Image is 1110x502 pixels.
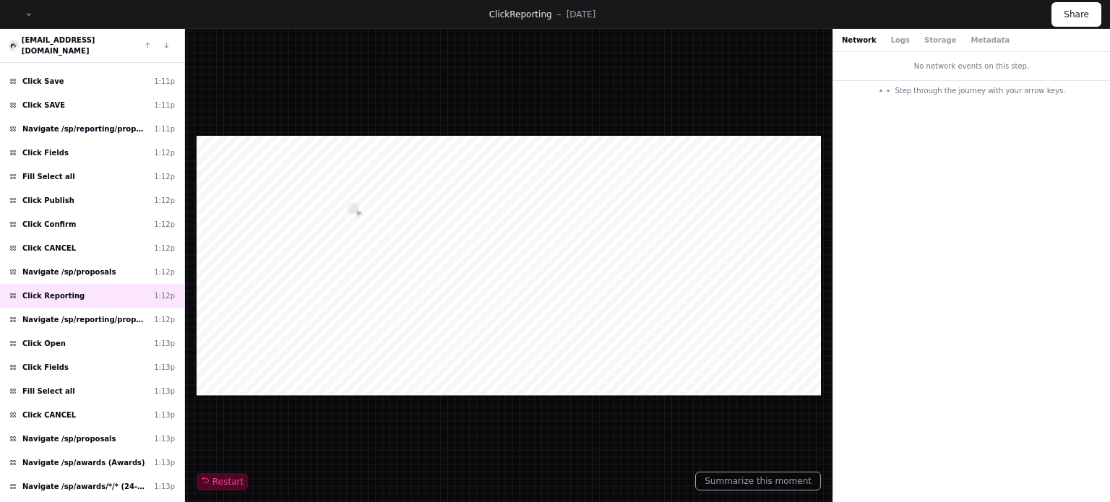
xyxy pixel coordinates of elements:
[22,219,76,230] span: Click Confirm
[154,267,175,277] div: 1:12p
[154,124,175,134] div: 1:11p
[154,457,175,468] div: 1:13p
[22,386,75,397] span: Fill Select all
[22,410,76,420] span: Click CANCEL
[22,362,69,373] span: Click Fields
[842,35,877,46] button: Network
[154,100,175,111] div: 1:11p
[22,290,85,301] span: Click Reporting
[971,35,1010,46] button: Metadata
[154,481,175,492] div: 1:13p
[154,290,175,301] div: 1:12p
[489,9,510,20] span: Click
[154,433,175,444] div: 1:13p
[9,41,17,51] img: 3.svg
[833,52,1110,80] div: No network events on this step.
[22,147,69,158] span: Click Fields
[22,243,76,254] span: Click CANCEL
[154,147,175,158] div: 1:12p
[1051,2,1101,27] button: Share
[154,362,175,373] div: 1:13p
[891,35,910,46] button: Logs
[22,171,75,182] span: Fill Select all
[695,472,821,490] button: Summarize this moment
[509,9,551,20] span: Reporting
[22,124,148,134] span: Navigate /sp/reporting/proposals
[22,195,74,206] span: Click Publish
[22,36,95,55] a: [EMAIL_ADDRESS][DOMAIN_NAME]
[154,386,175,397] div: 1:13p
[154,338,175,349] div: 1:13p
[22,100,65,111] span: Click SAVE
[22,481,148,492] span: Navigate /sp/awards/*/* (24-0003-A0001)
[924,35,956,46] button: Storage
[895,85,1065,96] span: Step through the journey with your arrow keys.
[22,433,116,444] span: Navigate /sp/proposals
[201,476,244,488] span: Restart
[154,314,175,325] div: 1:12p
[154,195,175,206] div: 1:12p
[22,457,145,468] span: Navigate /sp/awards (Awards)
[154,76,175,87] div: 1:11p
[22,314,148,325] span: Navigate /sp/reporting/proposals (Generate Proposal Report)
[22,267,116,277] span: Navigate /sp/proposals
[567,9,596,20] p: [DATE]
[22,338,66,349] span: Click Open
[154,219,175,230] div: 1:12p
[154,410,175,420] div: 1:13p
[154,171,175,182] div: 1:12p
[154,243,175,254] div: 1:12p
[197,473,248,490] button: Restart
[22,76,64,87] span: Click Save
